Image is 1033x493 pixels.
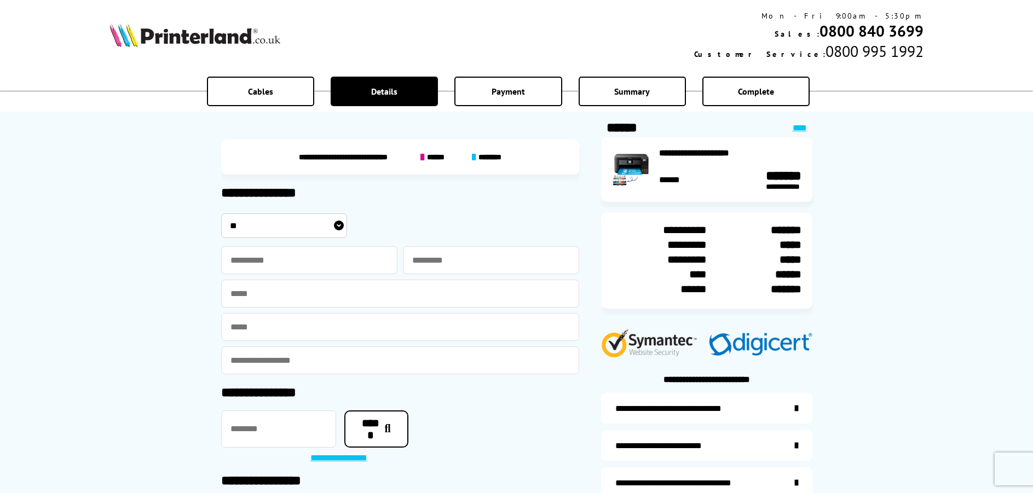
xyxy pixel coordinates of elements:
[601,393,812,424] a: additional-ink
[614,86,650,97] span: Summary
[109,23,280,47] img: Printerland Logo
[826,41,924,61] span: 0800 995 1992
[694,49,826,59] span: Customer Service:
[775,29,820,39] span: Sales:
[371,86,397,97] span: Details
[694,11,924,21] div: Mon - Fri 9:00am - 5:30pm
[738,86,774,97] span: Complete
[820,21,924,41] a: 0800 840 3699
[492,86,525,97] span: Payment
[248,86,273,97] span: Cables
[601,430,812,461] a: items-arrive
